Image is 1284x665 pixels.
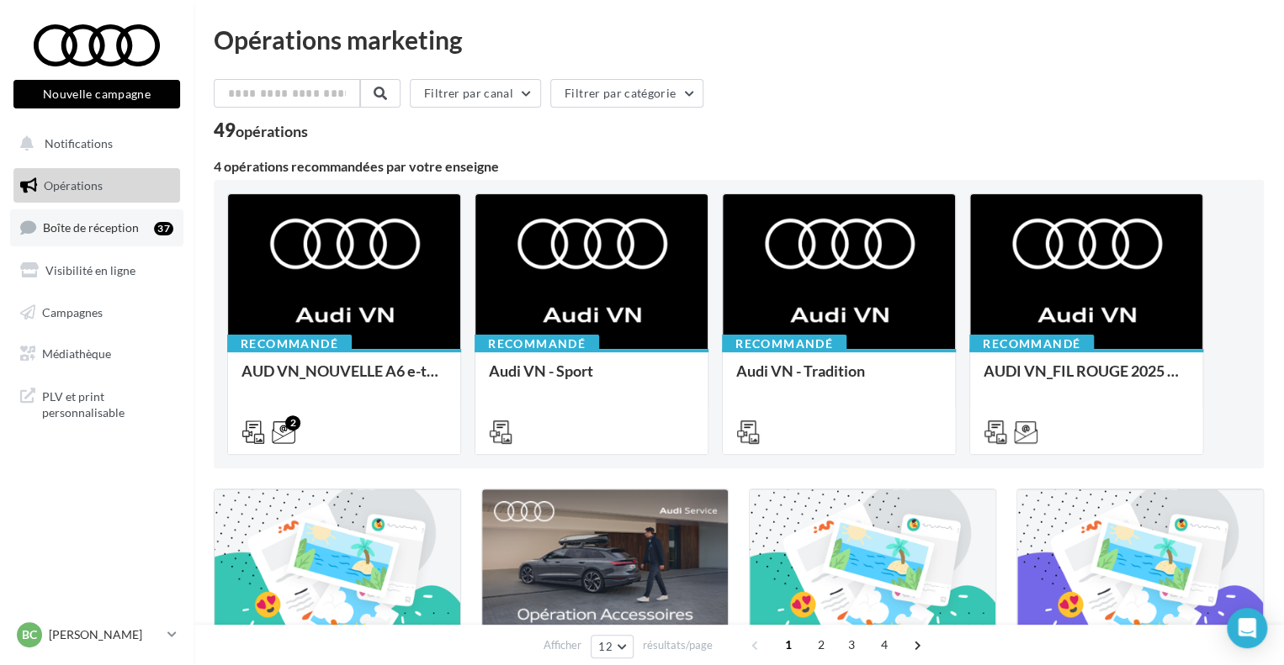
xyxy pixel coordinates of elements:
div: 37 [154,222,173,235]
div: Audi VN - Tradition [736,362,942,396]
a: Visibilité en ligne [10,253,183,288]
span: 3 [838,631,865,658]
span: Opérations [44,178,103,193]
span: Afficher [544,637,581,653]
span: Campagnes [42,304,103,319]
button: Filtrer par catégorie [550,79,703,108]
div: 2 [285,415,300,430]
a: Médiathèque [10,336,183,372]
div: Open Intercom Messenger [1227,608,1267,648]
a: BC [PERSON_NAME] [13,619,180,651]
div: AUDI VN_FIL ROUGE 2025 - A1, Q2, Q3, Q5 et Q4 e-tron [984,362,1189,396]
button: Filtrer par canal [410,79,541,108]
span: 1 [775,631,802,658]
div: Recommandé [475,335,599,353]
button: Nouvelle campagne [13,80,180,108]
a: PLV et print personnalisable [10,378,183,428]
div: Recommandé [722,335,846,353]
div: AUD VN_NOUVELLE A6 e-tron [241,362,447,396]
div: Audi VN - Sport [489,362,694,396]
span: BC [22,626,37,643]
a: Opérations [10,168,183,203]
span: Visibilité en ligne [45,263,135,277]
span: 12 [598,640,613,653]
span: Notifications [45,136,113,150]
span: PLV et print personnalisable [42,385,173,421]
div: Opérations marketing [214,27,1264,52]
div: opérations [236,124,308,139]
span: résultats/page [643,637,713,653]
a: Campagnes [10,295,183,330]
span: Boîte de réception [43,220,139,235]
div: 49 [214,121,308,140]
button: 12 [591,635,634,658]
div: Recommandé [227,335,352,353]
p: [PERSON_NAME] [49,626,161,643]
span: 4 [871,631,898,658]
span: 2 [808,631,835,658]
a: Boîte de réception37 [10,209,183,245]
button: Notifications [10,126,177,161]
span: Médiathèque [42,346,111,361]
div: Recommandé [969,335,1094,353]
div: 4 opérations recommandées par votre enseigne [214,160,1264,173]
